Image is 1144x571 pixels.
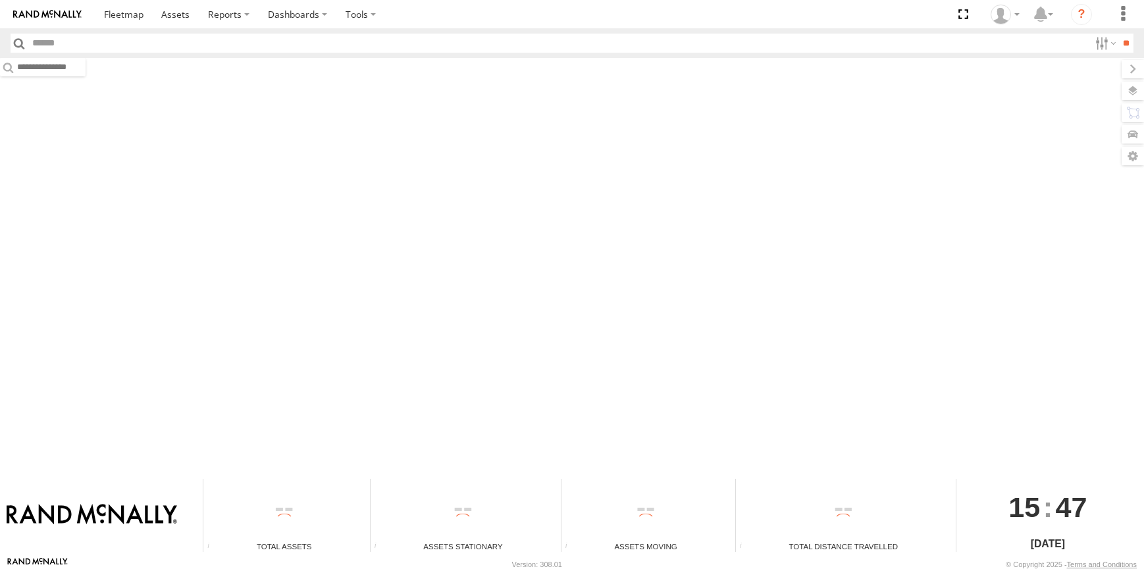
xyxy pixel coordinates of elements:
div: Jaydon Walker [986,5,1024,24]
div: [DATE] [956,536,1139,552]
div: Assets Stationary [371,541,556,552]
span: 15 [1008,479,1040,535]
label: Search Filter Options [1090,34,1118,53]
div: Total number of Enabled Assets [203,542,223,552]
div: Total number of assets current in transit. [561,542,581,552]
img: Rand McNally [7,504,177,526]
div: Assets Moving [561,541,731,552]
img: rand-logo.svg [13,10,82,19]
a: Visit our Website [7,558,68,571]
div: © Copyright 2025 - [1006,560,1137,568]
span: 47 [1055,479,1087,535]
div: Version: 308.01 [512,560,562,568]
div: Total Distance Travelled [736,541,951,552]
div: Total Assets [203,541,365,552]
label: Map Settings [1122,147,1144,165]
div: Total number of assets current stationary. [371,542,390,552]
div: Total distance travelled by all assets within specified date range and applied filters [736,542,756,552]
a: Terms and Conditions [1067,560,1137,568]
div: : [956,479,1139,535]
i: ? [1071,4,1092,25]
